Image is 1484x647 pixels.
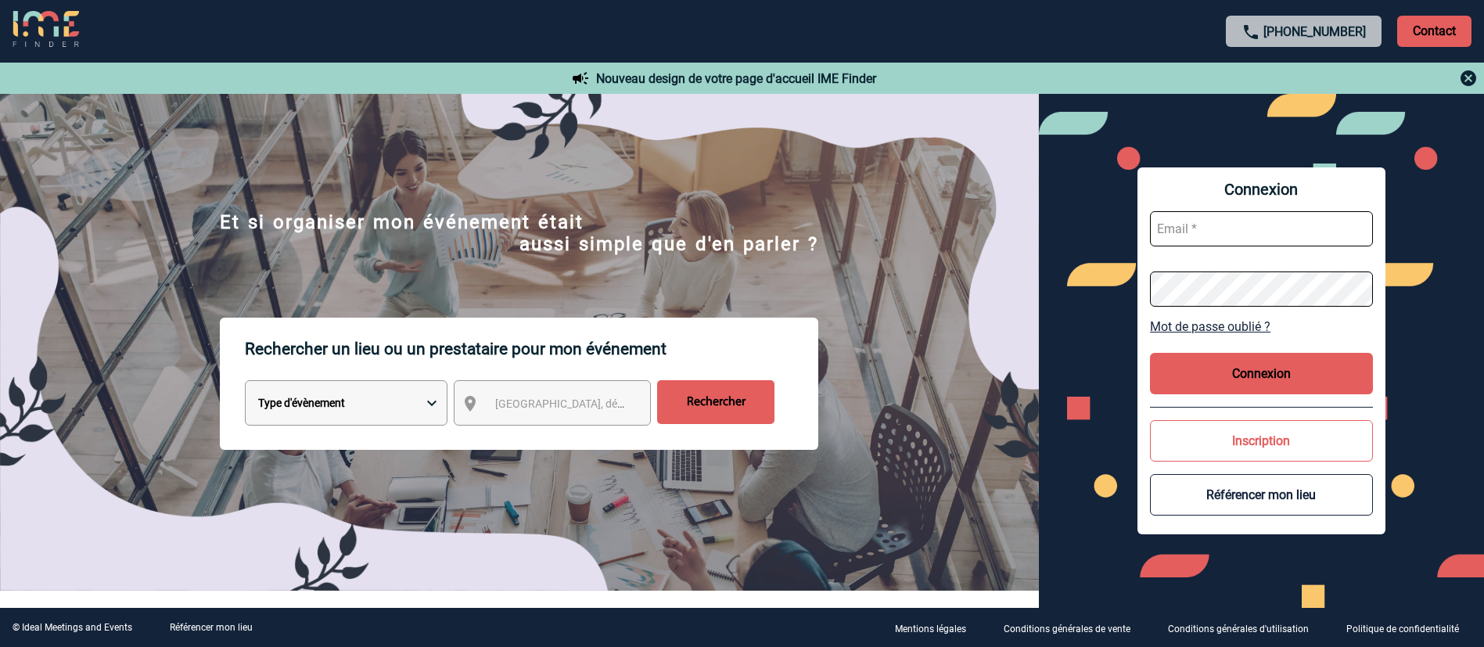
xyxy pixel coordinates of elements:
[1346,624,1459,634] p: Politique de confidentialité
[895,624,966,634] p: Mentions légales
[1155,620,1334,635] a: Conditions générales d'utilisation
[1150,420,1373,462] button: Inscription
[245,318,818,380] p: Rechercher un lieu ou un prestataire pour mon événement
[1004,624,1130,634] p: Conditions générales de vente
[13,622,132,633] div: © Ideal Meetings and Events
[1334,620,1484,635] a: Politique de confidentialité
[991,620,1155,635] a: Conditions générales de vente
[657,380,774,424] input: Rechercher
[1150,211,1373,246] input: Email *
[170,622,253,633] a: Référencer mon lieu
[1263,24,1366,39] a: [PHONE_NUMBER]
[1397,16,1471,47] p: Contact
[1241,23,1260,41] img: call-24-px.png
[1150,319,1373,334] a: Mot de passe oublié ?
[495,397,713,410] span: [GEOGRAPHIC_DATA], département, région...
[1150,474,1373,516] button: Référencer mon lieu
[1168,624,1309,634] p: Conditions générales d'utilisation
[882,620,991,635] a: Mentions légales
[1150,353,1373,394] button: Connexion
[1150,180,1373,199] span: Connexion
